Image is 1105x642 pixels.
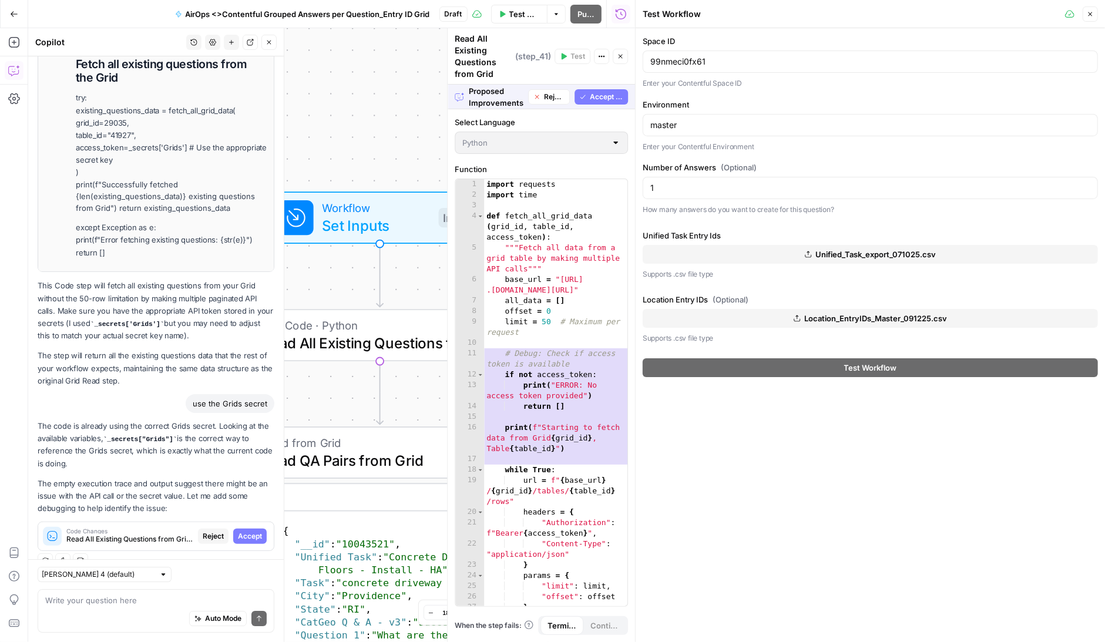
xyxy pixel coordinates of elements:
[455,274,484,295] div: 6
[76,92,267,179] p: try: existing_questions_data = fetch_all_grid_data( grid_id=29035, table_id="41927", access_token...
[198,529,229,544] button: Reject
[455,200,484,211] div: 3
[575,89,628,105] button: Accept All
[66,534,193,544] span: Read All Existing Questions from Grid (step_41)
[643,35,1098,47] label: Space ID
[377,361,383,425] g: Edge from step_41 to step_30
[455,33,551,80] div: Read All Existing Questions from Grid
[263,449,482,471] span: Read QA Pairs from Grid
[455,190,484,200] div: 2
[455,243,484,274] div: 5
[323,199,430,217] span: Workflow
[238,531,262,542] span: Accept
[455,507,484,517] div: 20
[189,611,247,626] button: Auto Mode
[211,191,549,244] div: WorkflowSet InputsInputs
[643,78,1098,89] p: Enter your Contentful Space ID
[76,179,267,214] div: print(f"Successfully fetched {len(existing_questions_data)} existing questions from Grid") return...
[377,243,383,307] g: Edge from start to step_41
[544,92,565,102] span: Reject
[590,620,619,631] span: Continue
[477,570,483,581] span: Toggle code folding, rows 24 through 27
[455,539,484,560] div: 22
[643,230,1098,241] label: Unified Task Entry Ids
[721,162,757,173] span: (Optional)
[455,317,484,338] div: 9
[103,436,177,443] code: _secrets["Grids"]
[590,92,623,102] span: Accept All
[643,294,1098,305] label: Location Entry IDs
[477,465,483,475] span: Toggle code folding, rows 18 through 60
[455,348,484,369] div: 11
[186,394,274,413] div: use the Grids secret
[439,208,479,227] div: Inputs
[583,616,626,635] button: Continue
[469,85,523,109] span: Proposed Improvements
[455,581,484,591] div: 25
[42,569,155,580] input: Claude Sonnet 4 (default)
[455,295,484,306] div: 7
[844,362,897,374] span: Test Workflow
[577,8,595,20] span: Publish
[643,204,1098,216] p: How many answers do you want to create for this question?
[241,489,489,506] div: Output
[205,613,241,624] span: Auto Mode
[455,380,484,401] div: 13
[455,412,484,422] div: 15
[455,517,484,539] div: 21
[76,221,267,258] p: except Exception as e: print(f"Error fetching existing questions: {str(e)}") return []
[38,280,274,342] p: This Code step will fetch all existing questions from your Grid without the 50-row limitation by ...
[570,51,585,62] span: Test
[455,338,484,348] div: 10
[455,560,484,570] div: 23
[455,602,484,613] div: 27
[804,312,947,324] span: Location_EntryIDs_Master_091225.csv
[168,5,437,23] button: AirOps <>Contentful Grouped Answers per Question_Entry ID Grid
[455,306,484,317] div: 8
[35,36,183,48] div: Copilot
[38,349,274,386] p: The step will return all the existing questions data that the rest of your workflow expects, main...
[515,51,551,62] span: ( step_41 )
[643,162,1098,173] label: Number of Answers
[643,141,1098,153] p: Enter your Contentful Environment
[233,529,267,544] button: Accept
[186,8,430,20] span: AirOps <>Contentful Grouped Answers per Question_Entry ID Grid
[643,309,1098,328] button: Location_EntryIDs_Master_091225.csv
[555,49,590,64] button: Test
[643,99,1098,110] label: Environment
[203,531,224,542] span: Reject
[815,248,936,260] span: Unified_Task_export_071025.csv
[323,214,430,236] span: Set Inputs
[477,211,483,221] span: Toggle code folding, rows 4 through 62
[650,56,1090,68] input: e.g., 99nmeci0fx61
[211,309,549,361] div: Run Code · PythonRead All Existing Questions from GridStep 41
[643,268,1098,280] p: Supports .csv file type
[643,332,1098,344] p: Supports .csv file type
[445,9,462,19] span: Draft
[263,317,483,334] span: Run Code · Python
[455,116,628,128] label: Select Language
[38,420,274,470] p: The code is already using the correct Grids secret. Looking at the available variables, is the co...
[76,58,267,85] h1: Fetch all existing questions from the Grid
[455,620,533,631] a: When the step fails:
[713,294,748,305] span: (Optional)
[650,119,1090,131] input: e.g., foogees-playground
[455,163,628,175] label: Function
[263,332,483,354] span: Read All Existing Questions from Grid
[528,89,570,105] button: Reject
[477,507,483,517] span: Toggle code folding, rows 20 through 23
[455,465,484,475] div: 18
[570,5,602,23] button: Publish
[455,570,484,581] div: 24
[509,8,540,20] span: Test Workflow
[455,454,484,465] div: 17
[263,434,482,452] span: Read from Grid
[462,137,606,149] input: Python
[455,401,484,412] div: 14
[455,211,484,243] div: 4
[455,591,484,602] div: 26
[455,422,484,454] div: 16
[548,620,576,631] span: Terminate Workflow
[455,475,484,507] div: 19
